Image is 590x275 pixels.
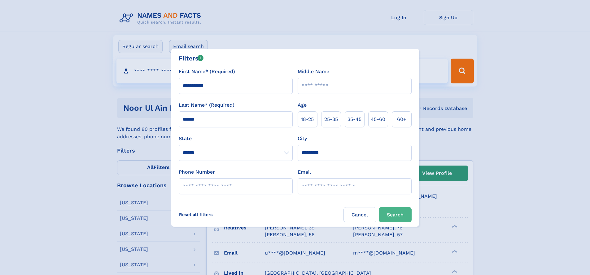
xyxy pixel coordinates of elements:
[179,168,215,176] label: Phone Number
[179,101,234,109] label: Last Name* (Required)
[179,135,293,142] label: State
[298,101,307,109] label: Age
[397,116,406,123] span: 60+
[175,207,217,222] label: Reset all filters
[179,54,204,63] div: Filters
[379,207,412,222] button: Search
[298,68,329,75] label: Middle Name
[371,116,385,123] span: 45‑60
[179,68,235,75] label: First Name* (Required)
[324,116,338,123] span: 25‑35
[298,168,311,176] label: Email
[298,135,307,142] label: City
[347,116,361,123] span: 35‑45
[343,207,376,222] label: Cancel
[301,116,314,123] span: 18‑25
